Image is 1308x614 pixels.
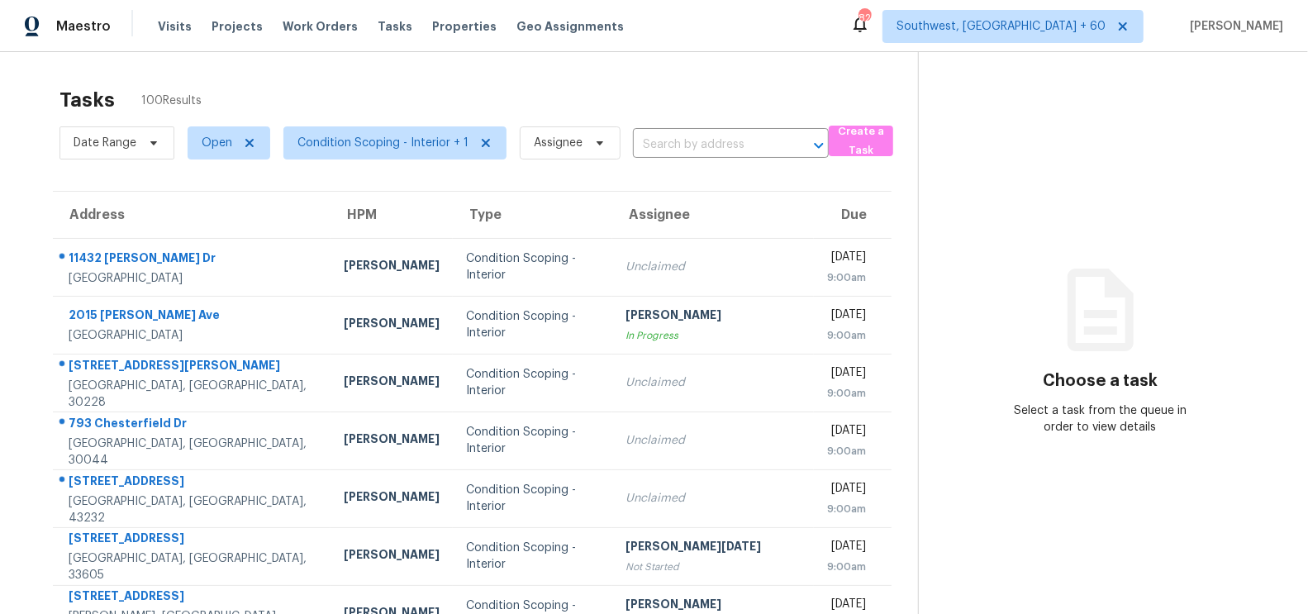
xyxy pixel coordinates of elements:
[827,249,866,269] div: [DATE]
[827,307,866,327] div: [DATE]
[466,366,599,399] div: Condition Scoping - Interior
[69,436,317,469] div: [GEOGRAPHIC_DATA], [GEOGRAPHIC_DATA], 30044
[1183,18,1283,35] span: [PERSON_NAME]
[69,588,317,608] div: [STREET_ADDRESS]
[283,18,358,35] span: Work Orders
[378,21,412,32] span: Tasks
[827,501,866,517] div: 9:00am
[466,540,599,573] div: Condition Scoping - Interior
[827,559,866,575] div: 9:00am
[344,431,440,451] div: [PERSON_NAME]
[625,374,801,391] div: Unclaimed
[466,250,599,283] div: Condition Scoping - Interior
[1010,402,1191,436] div: Select a task from the queue in order to view details
[53,192,331,238] th: Address
[69,415,317,436] div: 793 Chesterfield Dr
[69,270,317,287] div: [GEOGRAPHIC_DATA]
[158,18,192,35] span: Visits
[69,530,317,550] div: [STREET_ADDRESS]
[625,307,801,327] div: [PERSON_NAME]
[69,473,317,493] div: [STREET_ADDRESS]
[344,373,440,393] div: [PERSON_NAME]
[69,307,317,327] div: 2015 [PERSON_NAME] Ave
[516,18,624,35] span: Geo Assignments
[837,122,885,160] span: Create a Task
[59,92,115,108] h2: Tasks
[897,18,1106,35] span: Southwest, [GEOGRAPHIC_DATA] + 60
[814,192,892,238] th: Due
[625,432,801,449] div: Unclaimed
[827,269,866,286] div: 9:00am
[625,327,801,344] div: In Progress
[625,259,801,275] div: Unclaimed
[1043,373,1158,389] h3: Choose a task
[212,18,263,35] span: Projects
[69,357,317,378] div: [STREET_ADDRESS][PERSON_NAME]
[625,490,801,507] div: Unclaimed
[859,10,870,26] div: 825
[827,327,866,344] div: 9:00am
[453,192,612,238] th: Type
[534,135,583,151] span: Assignee
[344,488,440,509] div: [PERSON_NAME]
[827,422,866,443] div: [DATE]
[344,315,440,336] div: [PERSON_NAME]
[807,134,830,157] button: Open
[432,18,497,35] span: Properties
[344,257,440,278] div: [PERSON_NAME]
[297,135,469,151] span: Condition Scoping - Interior + 1
[331,192,453,238] th: HPM
[827,480,866,501] div: [DATE]
[69,550,317,583] div: [GEOGRAPHIC_DATA], [GEOGRAPHIC_DATA], 33605
[612,192,814,238] th: Assignee
[74,135,136,151] span: Date Range
[827,443,866,459] div: 9:00am
[69,250,317,270] div: 11432 [PERSON_NAME] Dr
[69,378,317,411] div: [GEOGRAPHIC_DATA], [GEOGRAPHIC_DATA], 30228
[141,93,202,109] span: 100 Results
[56,18,111,35] span: Maestro
[69,327,317,344] div: [GEOGRAPHIC_DATA]
[827,364,866,385] div: [DATE]
[625,538,801,559] div: [PERSON_NAME][DATE]
[466,308,599,341] div: Condition Scoping - Interior
[633,132,782,158] input: Search by address
[466,482,599,515] div: Condition Scoping - Interior
[829,126,893,156] button: Create a Task
[625,559,801,575] div: Not Started
[827,538,866,559] div: [DATE]
[202,135,232,151] span: Open
[69,493,317,526] div: [GEOGRAPHIC_DATA], [GEOGRAPHIC_DATA], 43232
[466,424,599,457] div: Condition Scoping - Interior
[827,385,866,402] div: 9:00am
[344,546,440,567] div: [PERSON_NAME]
